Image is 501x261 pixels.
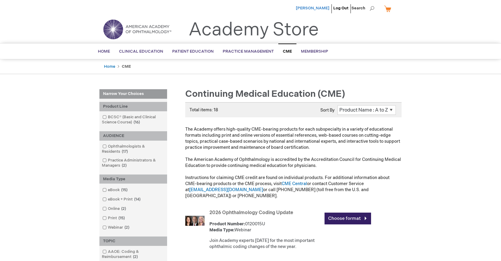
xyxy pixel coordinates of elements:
a: Choose format [325,213,371,224]
a: Print15 [101,215,127,221]
span: 14 [133,197,142,202]
a: BCSC® (Basic and Clinical Science Course)16 [101,114,166,125]
div: Product Line [99,102,167,111]
label: Sort By [320,108,335,113]
span: 2 [120,206,128,211]
strong: Narrow Your Choices [99,89,167,99]
span: Home [98,49,110,54]
a: eBook + Print14 [101,197,143,202]
a: Home [104,64,115,69]
span: Clinical Education [119,49,163,54]
div: Media Type [99,175,167,184]
span: 15 [120,188,129,192]
span: Total items: 18 [189,107,218,113]
span: 2 [120,163,128,168]
span: 2 [131,254,139,259]
div: TOPIC [99,237,167,246]
span: 17 [120,149,129,154]
span: Search [351,2,374,14]
div: AUDIENCE [99,131,167,141]
p: The Academy offers high-quality CME-bearing products for each subspecialty in a variety of educat... [185,126,402,199]
div: 0120015U Webinar [209,221,322,233]
span: Continuing Medical Education (CME) [185,89,345,100]
span: CME [283,49,292,54]
span: 2 [123,225,131,230]
a: Log Out [333,6,348,11]
a: eBook15 [101,187,130,193]
a: 2026 Ophthalmology Coding Update [209,210,293,216]
div: Join Academy experts [DATE] for the most important ophthalmic coding changes of the new year. [209,238,322,250]
span: Membership [301,49,328,54]
strong: Media Type: [209,227,234,233]
span: 15 [117,216,126,220]
a: Ophthalmologists & Residents17 [101,144,166,155]
a: CME Central [282,181,307,186]
a: Webinar2 [101,225,132,230]
span: Patient Education [172,49,214,54]
img: 2026 Ophthalmology Coding Update [185,211,205,230]
strong: CME [122,64,131,69]
strong: Product Number: [209,221,245,227]
a: [EMAIL_ADDRESS][DOMAIN_NAME] [189,187,263,192]
a: Practice Administrators & Managers2 [101,158,166,168]
a: Academy Store [189,19,319,41]
a: AAOE: Coding & Reimbursement2 [101,249,166,260]
a: [PERSON_NAME] [296,6,329,11]
a: Online2 [101,206,128,212]
span: 16 [132,120,141,125]
span: Practice Management [223,49,274,54]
